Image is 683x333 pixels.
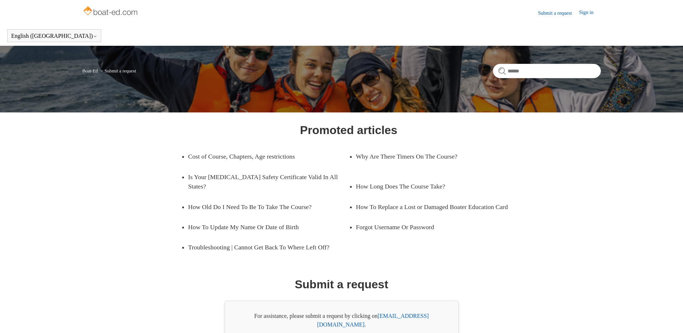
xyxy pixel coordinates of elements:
[356,217,506,237] a: Forgot Username Or Password
[11,33,97,39] button: English ([GEOGRAPHIC_DATA])
[493,64,601,78] input: Search
[188,237,349,257] a: Troubleshooting | Cannot Get Back To Where Left Off?
[82,68,98,74] a: Boat-Ed
[356,197,517,217] a: How To Replace a Lost or Damaged Boater Education Card
[538,9,579,17] a: Submit a request
[188,146,338,166] a: Cost of Course, Chapters, Age restrictions
[579,9,601,17] a: Sign in
[188,217,338,237] a: How To Update My Name Or Date of Birth
[356,146,506,166] a: Why Are There Timers On The Course?
[295,276,388,293] h1: Submit a request
[356,176,506,196] a: How Long Does The Course Take?
[188,197,338,217] a: How Old Do I Need To Be To Take The Course?
[99,68,136,74] li: Submit a request
[82,68,99,74] li: Boat-Ed
[300,121,397,139] h1: Promoted articles
[82,4,140,19] img: Boat-Ed Help Center home page
[188,167,349,197] a: Is Your [MEDICAL_DATA] Safety Certificate Valid In All States?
